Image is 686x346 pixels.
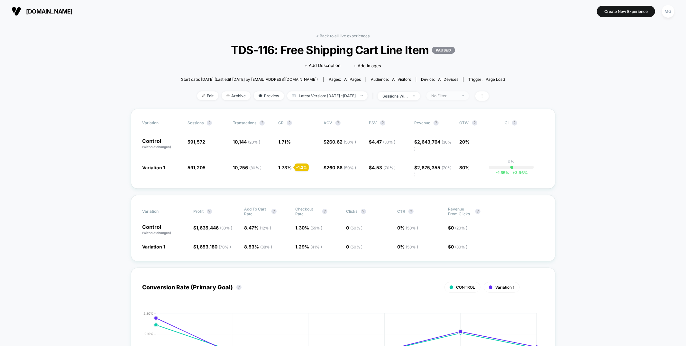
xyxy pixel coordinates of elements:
[438,77,458,82] span: all devices
[142,165,165,170] span: Variation 1
[316,33,370,38] a: < Back to all live experiences
[382,94,408,98] div: sessions with impression
[226,94,230,97] img: end
[383,165,396,170] span: ( 70 % )
[10,6,75,16] button: [DOMAIN_NAME]
[220,226,232,230] span: ( 30 % )
[335,120,341,126] button: ?
[271,209,277,214] button: ?
[371,91,378,101] span: |
[233,120,256,125] span: Transactions
[511,164,512,169] p: |
[26,8,73,15] span: [DOMAIN_NAME]
[326,165,356,170] span: 260.86
[361,209,366,214] button: ?
[181,77,318,82] span: Start date: [DATE] (Last edit [DATE] by [EMAIL_ADDRESS][DOMAIN_NAME])
[254,91,284,100] span: Preview
[369,120,377,125] span: PSV
[196,244,231,249] span: 1,653,180
[222,91,251,100] span: Archive
[369,139,395,145] span: $
[278,120,284,125] span: CR
[496,285,515,290] span: Variation 1
[460,165,470,170] span: 80%
[369,165,396,170] span: $
[292,94,296,97] img: calendar
[460,120,495,126] span: OTW
[346,225,363,230] span: 0
[260,120,265,126] button: ?
[414,139,452,151] span: 2,643,764
[295,225,322,230] span: 1.30 %
[414,165,452,177] span: $
[475,209,480,214] button: ?
[451,244,468,249] span: 0
[260,226,271,230] span: ( 12 % )
[353,63,381,68] span: + Add Images
[416,77,463,82] span: Device:
[380,120,385,126] button: ?
[660,5,676,18] button: MG
[486,77,505,82] span: Page Load
[344,165,356,170] span: ( 50 % )
[505,120,540,126] span: CI
[434,120,439,126] button: ?
[496,170,509,175] span: -1.55 %
[197,43,489,57] span: TDS-116: Free Shipping Cart Line Item
[351,245,363,249] span: ( 50 % )
[244,244,272,249] span: 8.53 %
[305,62,341,69] span: + Add Description
[406,226,418,230] span: ( 50 % )
[455,245,468,249] span: ( 80 % )
[468,77,505,82] div: Trigger:
[142,224,187,235] p: Control
[662,5,674,18] div: MG
[310,226,322,230] span: ( 59 % )
[346,209,358,214] span: Clicks
[12,6,21,16] img: Visually logo
[324,139,356,145] span: $
[142,207,178,216] span: Variation
[455,226,468,230] span: ( 20 % )
[406,245,418,249] span: ( 50 % )
[193,225,232,230] span: $
[310,245,322,249] span: ( 41 % )
[414,165,452,177] span: 2,675,355
[287,91,368,100] span: Latest Version: [DATE] - [DATE]
[233,139,260,145] span: 10,144
[597,6,655,17] button: Create New Experience
[397,225,418,230] span: 0 %
[372,165,396,170] span: 4.53
[142,231,171,235] span: (without changes)
[143,311,153,315] tspan: 2.80%
[244,207,268,216] span: Add To Cart Rate
[142,120,178,126] span: Variation
[202,94,205,97] img: edit
[414,140,452,151] span: ( 30 % )
[432,47,455,54] p: PAUSED
[193,244,231,249] span: $
[414,120,430,125] span: Revenue
[448,244,468,249] span: $
[414,139,452,151] span: $
[413,95,415,97] img: end
[322,209,327,214] button: ?
[278,165,292,170] span: 1.73 %
[392,77,411,82] span: All Visitors
[142,244,165,249] span: Variation 1
[197,91,218,100] span: Edit
[508,159,515,164] p: 0%
[236,285,242,290] button: ?
[414,165,452,177] span: ( 70 % )
[344,77,361,82] span: all pages
[329,77,361,82] div: Pages:
[144,332,153,336] tspan: 2.10%
[408,209,414,214] button: ?
[346,244,363,249] span: 0
[344,140,356,145] span: ( 50 % )
[460,139,470,145] span: 20%
[448,225,468,230] span: $
[188,139,205,145] span: 591,572
[397,209,405,214] span: CTR
[207,120,212,126] button: ?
